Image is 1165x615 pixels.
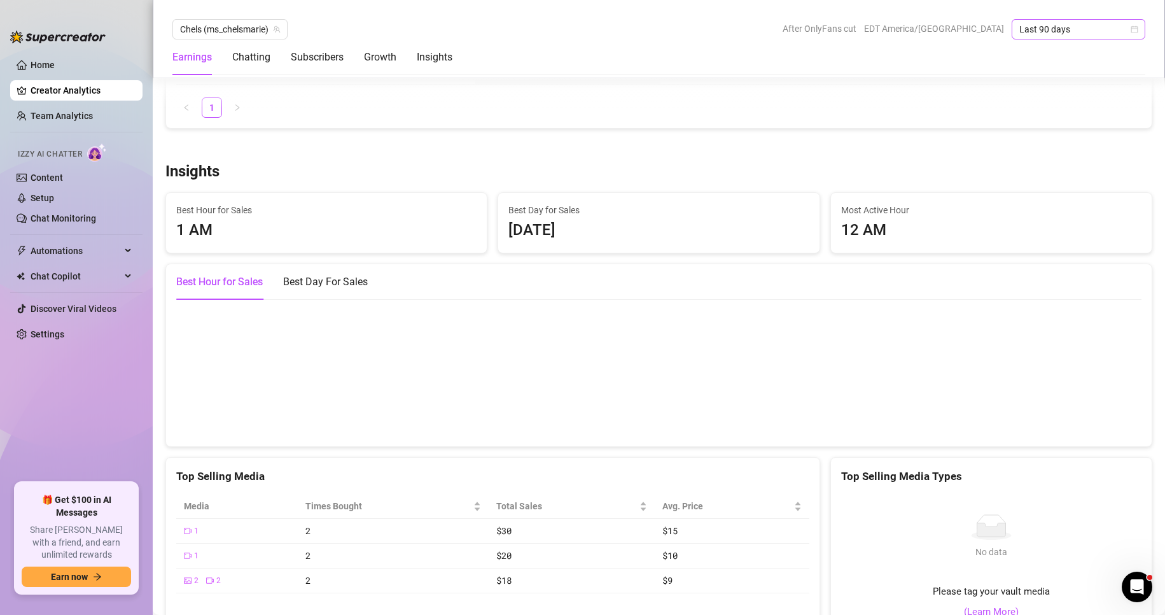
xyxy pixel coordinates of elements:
span: arrow-right [93,572,102,581]
span: $9 [662,574,672,586]
span: right [234,104,241,111]
span: Avg. Price [662,499,791,513]
div: Subscribers [291,50,344,65]
iframe: Intercom live chat [1122,572,1152,602]
a: Content [31,173,63,183]
button: left [176,97,197,118]
div: Top Selling Media Types [841,468,1141,485]
a: Chat Monitoring [31,213,96,223]
div: Best Day For Sales [283,274,368,290]
a: Discover Viral Videos [31,304,116,314]
span: Last 90 days [1019,20,1138,39]
span: 2 [305,574,310,586]
span: $15 [662,525,677,537]
span: Chels (ms_chelsmarie) [180,20,280,39]
span: After OnlyFans cut [783,19,856,38]
span: video-camera [206,577,214,584]
span: left [183,104,190,111]
span: Automations [31,241,121,261]
div: Top Selling Media [176,468,809,485]
span: Total Sales [496,499,637,513]
span: Earn now [51,572,88,582]
img: AI Chatter [87,143,107,162]
span: Best Day for Sales [508,203,809,217]
th: Times Bought [298,494,489,519]
span: $18 [496,574,511,586]
span: 2 [305,549,310,562]
span: 2 [305,525,310,537]
span: Times Bought [305,499,471,513]
span: Best Hour for Sales [176,203,477,217]
span: Please tag your vault media [933,584,1050,600]
button: Earn nowarrow-right [22,567,131,587]
th: Total Sales [489,494,655,519]
a: 1 [202,98,221,117]
a: Setup [31,193,54,203]
span: calendar [1131,25,1138,33]
span: Chat Copilot [31,266,121,286]
img: Chat Copilot [17,272,25,281]
th: Avg. Price [655,494,809,519]
span: 2 [194,575,199,587]
div: Chatting [232,50,270,65]
span: Share [PERSON_NAME] with a friend, and earn unlimited rewards [22,524,131,562]
span: $10 [662,549,677,562]
h3: Insights [165,162,220,182]
th: Media [176,494,298,519]
span: thunderbolt [17,246,27,256]
span: 1 [194,550,199,562]
span: picture [184,577,192,584]
span: 🎁 Get $100 in AI Messages [22,494,131,519]
div: Earnings [172,50,212,65]
a: Team Analytics [31,111,93,121]
div: Growth [364,50,396,65]
span: Izzy AI Chatter [18,148,82,160]
div: Best Hour for Sales [176,274,263,290]
li: Previous Page [176,97,197,118]
span: $20 [496,549,511,562]
button: right [227,97,248,118]
span: team [273,25,281,33]
img: logo-BBDzfeDw.svg [10,31,106,43]
div: [DATE] [508,218,809,243]
div: Insights [417,50,452,65]
a: Home [31,60,55,70]
span: video-camera [184,552,192,560]
a: Creator Analytics [31,80,132,101]
span: Most Active Hour [841,203,1141,217]
span: video-camera [184,527,192,535]
span: $30 [496,525,511,537]
a: Settings [31,329,64,339]
div: No data [971,545,1012,559]
span: 1 [194,525,199,537]
span: EDT America/[GEOGRAPHIC_DATA] [864,19,1004,38]
span: 2 [216,575,221,587]
div: 1 AM [176,218,477,243]
div: 12 AM [841,218,1141,243]
li: 1 [202,97,222,118]
li: Next Page [227,97,248,118]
